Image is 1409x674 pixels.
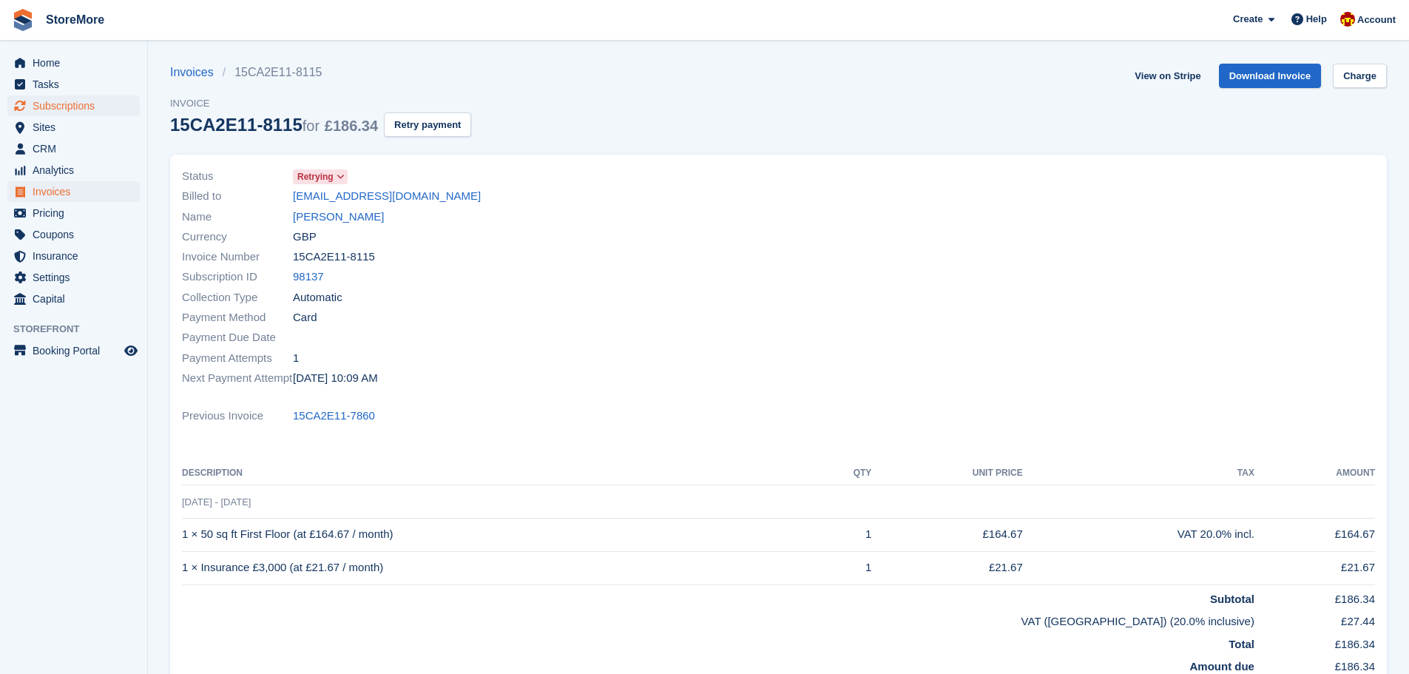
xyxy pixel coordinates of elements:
[33,117,121,138] span: Sites
[33,95,121,116] span: Subscriptions
[170,64,223,81] a: Invoices
[33,74,121,95] span: Tasks
[1210,593,1254,605] strong: Subtotal
[182,350,293,367] span: Payment Attempts
[182,168,293,185] span: Status
[182,518,817,551] td: 1 × 50 sq ft First Floor (at £164.67 / month)
[7,203,140,223] a: menu
[182,249,293,266] span: Invoice Number
[293,249,375,266] span: 15CA2E11-8115
[1129,64,1206,88] a: View on Stripe
[12,9,34,31] img: stora-icon-8386f47178a22dfd0bd8f6a31ec36ba5ce8667c1dd55bd0f319d3a0aa187defe.svg
[293,350,299,367] span: 1
[293,309,317,326] span: Card
[7,160,140,181] a: menu
[7,340,140,361] a: menu
[7,224,140,245] a: menu
[1254,630,1375,653] td: £186.34
[182,269,293,286] span: Subscription ID
[293,168,348,185] a: Retrying
[871,551,1022,584] td: £21.67
[33,246,121,266] span: Insurance
[7,117,140,138] a: menu
[13,322,147,337] span: Storefront
[182,607,1254,630] td: VAT ([GEOGRAPHIC_DATA]) (20.0% inclusive)
[182,551,817,584] td: 1 × Insurance £3,000 (at £21.67 / month)
[170,96,471,111] span: Invoice
[293,408,375,425] a: 15CA2E11-7860
[182,229,293,246] span: Currency
[33,160,121,181] span: Analytics
[182,289,293,306] span: Collection Type
[7,53,140,73] a: menu
[1306,12,1327,27] span: Help
[1340,12,1355,27] img: Store More Team
[33,289,121,309] span: Capital
[1189,660,1254,673] strong: Amount due
[33,53,121,73] span: Home
[384,112,471,137] button: Retry payment
[170,115,378,135] div: 15CA2E11-8115
[1023,462,1254,485] th: Tax
[7,181,140,202] a: menu
[871,462,1022,485] th: Unit Price
[33,138,121,159] span: CRM
[33,181,121,202] span: Invoices
[1254,584,1375,607] td: £186.34
[1254,551,1375,584] td: £21.67
[1219,64,1322,88] a: Download Invoice
[182,188,293,205] span: Billed to
[293,188,481,205] a: [EMAIL_ADDRESS][DOMAIN_NAME]
[293,370,378,387] time: 2025-09-27 09:09:04 UTC
[7,267,140,288] a: menu
[1333,64,1387,88] a: Charge
[1357,13,1396,27] span: Account
[33,203,121,223] span: Pricing
[293,229,317,246] span: GBP
[182,462,817,485] th: Description
[1229,638,1254,650] strong: Total
[33,340,121,361] span: Booking Portal
[182,496,251,508] span: [DATE] - [DATE]
[33,224,121,245] span: Coupons
[303,118,320,134] span: for
[182,408,293,425] span: Previous Invoice
[325,118,378,134] span: £186.34
[170,64,471,81] nav: breadcrumbs
[7,74,140,95] a: menu
[7,95,140,116] a: menu
[1023,526,1254,543] div: VAT 20.0% incl.
[7,289,140,309] a: menu
[182,309,293,326] span: Payment Method
[182,329,293,346] span: Payment Due Date
[7,246,140,266] a: menu
[1254,462,1375,485] th: Amount
[817,462,871,485] th: QTY
[1254,607,1375,630] td: £27.44
[293,209,384,226] a: [PERSON_NAME]
[871,518,1022,551] td: £164.67
[7,138,140,159] a: menu
[182,370,293,387] span: Next Payment Attempt
[182,209,293,226] span: Name
[33,267,121,288] span: Settings
[297,170,334,183] span: Retrying
[293,289,342,306] span: Automatic
[1233,12,1263,27] span: Create
[122,342,140,360] a: Preview store
[293,269,324,286] a: 98137
[1254,518,1375,551] td: £164.67
[40,7,110,32] a: StoreMore
[817,551,871,584] td: 1
[817,518,871,551] td: 1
